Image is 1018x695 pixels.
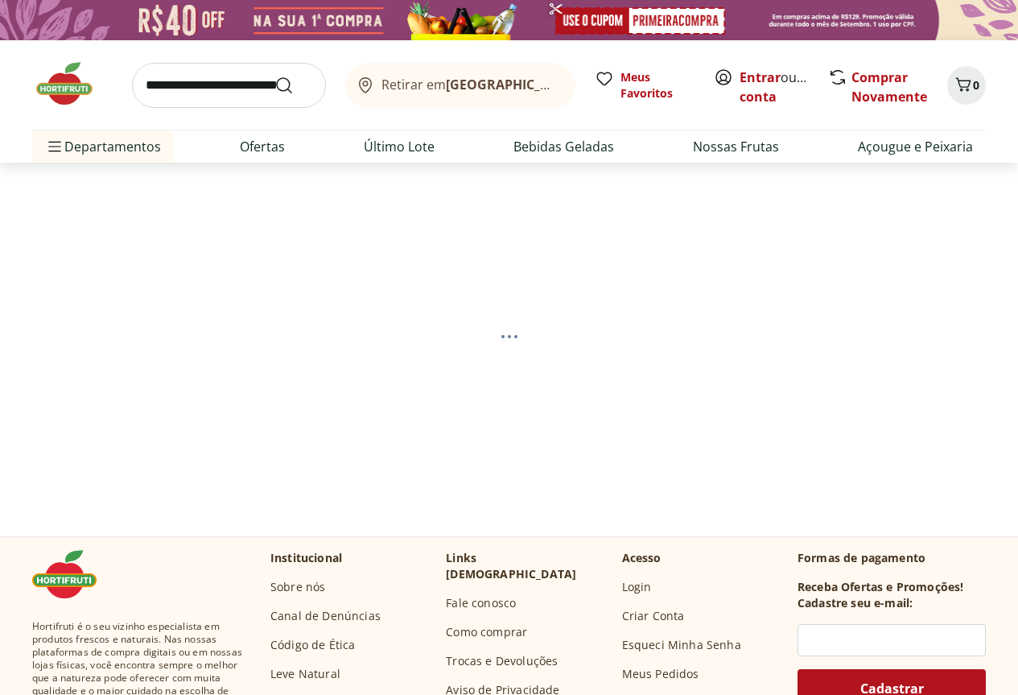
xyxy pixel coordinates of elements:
a: Bebidas Geladas [513,137,614,156]
input: search [132,63,326,108]
span: Departamentos [45,127,161,166]
span: Cadastrar [860,682,924,695]
button: Menu [45,127,64,166]
a: Esqueci Minha Senha [622,637,741,653]
a: Último Lote [364,137,435,156]
a: Entrar [740,68,781,86]
p: Formas de pagamento [798,550,986,566]
a: Fale conosco [446,595,516,611]
h3: Receba Ofertas e Promoções! [798,579,963,595]
a: Comprar Novamente [851,68,927,105]
span: ou [740,68,811,106]
p: Acesso [622,550,661,566]
h3: Cadastre seu e-mail: [798,595,913,611]
a: Ofertas [240,137,285,156]
a: Açougue e Peixaria [858,137,973,156]
a: Como comprar [446,624,527,640]
a: Criar Conta [622,608,685,624]
span: Meus Favoritos [620,69,694,101]
a: Login [622,579,652,595]
button: Carrinho [947,66,986,105]
a: Meus Favoritos [595,69,694,101]
p: Links [DEMOGRAPHIC_DATA] [446,550,608,582]
a: Nossas Frutas [693,137,779,156]
a: Canal de Denúncias [270,608,381,624]
button: Retirar em[GEOGRAPHIC_DATA]/[GEOGRAPHIC_DATA] [345,63,575,108]
a: Código de Ética [270,637,355,653]
a: Trocas e Devoluções [446,653,558,669]
b: [GEOGRAPHIC_DATA]/[GEOGRAPHIC_DATA] [446,76,717,93]
a: Meus Pedidos [622,666,699,682]
a: Leve Natural [270,666,340,682]
a: Sobre nós [270,579,325,595]
a: Criar conta [740,68,828,105]
img: Hortifruti [32,550,113,598]
span: Retirar em [381,77,559,92]
p: Institucional [270,550,342,566]
button: Submit Search [274,76,313,95]
img: Hortifruti [32,60,113,108]
span: 0 [973,77,979,93]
